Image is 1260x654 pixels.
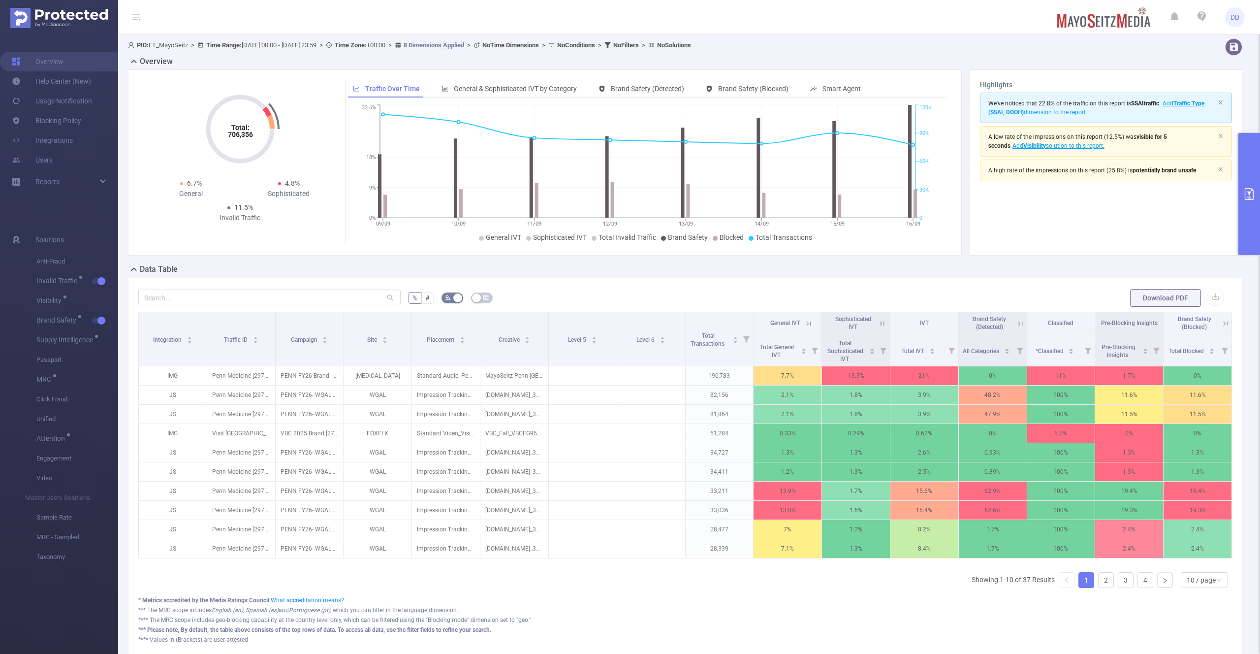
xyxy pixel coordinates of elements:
[890,386,958,404] p: 3.9%
[679,221,693,227] tspan: 13/09
[12,150,53,170] a: Users
[187,335,192,341] div: Sort
[568,336,588,343] span: Level 5
[1138,573,1153,588] a: 4
[1164,462,1231,481] p: 1.3%
[1209,347,1214,350] i: icon: caret-up
[1130,289,1201,307] button: Download PDF
[36,527,118,547] span: MRC - Sampled
[36,468,118,488] span: Video
[533,233,587,241] span: Sophisticated IVT
[686,405,754,424] p: 81,864
[271,597,344,604] a: What accreditation means?
[929,350,935,353] i: icon: caret-down
[1027,405,1095,424] p: 100%
[1164,482,1231,500] p: 19.4%
[276,462,344,481] p: PENN FY26- WGAL Sponsorship [282075]
[385,41,395,49] span: >
[890,443,958,462] p: 2.6%
[835,316,871,330] span: Sophisticated IVT
[344,424,411,443] p: FOXFLX
[445,294,451,300] i: icon: bg-colors
[276,482,344,500] p: PENN FY26- WGAL Sponsorship [282075]
[980,80,1232,90] h3: Highlights
[890,482,958,500] p: 15.6%
[1048,320,1073,327] span: Classified
[207,366,275,385] p: Penn Medicine [29707]
[686,424,754,443] p: 51,284
[660,339,665,342] i: icon: caret-down
[207,405,275,424] p: Penn Medicine [29707]
[142,189,240,199] div: General
[959,386,1027,404] p: 48.2%
[1164,443,1231,462] p: 1.3%
[1005,347,1010,350] i: icon: caret-up
[376,221,390,227] tspan: 09/09
[1095,482,1163,500] p: 19.4%
[382,335,388,341] div: Sort
[1095,386,1163,404] p: 11.6%
[276,424,344,443] p: VBC 2025 Brand [276985]
[822,85,861,93] span: Smart Agent
[525,335,530,338] i: icon: caret-up
[827,340,863,362] span: Total Sophisticated IVT
[801,350,807,353] i: icon: caret-down
[890,424,958,443] p: 0.62%
[240,189,338,199] div: Sophisticated
[595,41,604,49] span: >
[1164,366,1231,385] p: 0%
[139,462,207,481] p: JS
[959,462,1027,481] p: 0.89%
[592,335,597,338] i: icon: caret-up
[1164,405,1231,424] p: 11.5%
[822,424,890,443] p: 0.29%
[527,221,541,227] tspan: 11/09
[739,312,753,366] i: Filter menu
[139,424,207,443] p: IMG
[36,508,118,527] span: Sample Rate
[1081,334,1095,366] i: Filter menu
[755,221,769,227] tspan: 14/09
[988,133,1167,149] span: (12.5%)
[207,386,275,404] p: Penn Medicine [29707]
[1209,350,1214,353] i: icon: caret-down
[344,405,411,424] p: WGAL
[207,443,275,462] p: Penn Medicine [29707]
[1098,572,1114,588] li: 2
[557,41,595,49] b: No Conditions
[1230,7,1239,27] span: DD
[188,41,197,49] span: >
[344,462,411,481] p: WGAL
[139,501,207,520] p: JS
[906,221,920,227] tspan: 16/09
[973,316,1006,330] span: Brand Safety (Detected)
[919,215,922,221] tspan: 0
[139,386,207,404] p: JS
[276,386,344,404] p: PENN FY26- WGAL Sponsorship [282075]
[1143,350,1148,353] i: icon: caret-down
[36,435,68,442] span: Attention
[206,41,242,49] b: Time Range:
[1095,443,1163,462] p: 1.3%
[1218,131,1224,141] button: icon: close
[639,41,648,49] span: >
[36,277,81,284] span: Invalid Traffic
[959,443,1027,462] p: 0.93%
[959,482,1027,500] p: 62.9%
[464,41,473,49] span: >
[1099,573,1113,588] a: 2
[459,335,465,341] div: Sort
[480,443,548,462] p: [DOMAIN_NAME]_320x50.jpg [5540989]
[1101,320,1158,327] span: Pre-Blocking Insights
[1102,344,1135,359] span: Pre-Blocking Insights
[822,386,890,404] p: 1.8%
[12,111,81,131] a: Blocking Policy
[919,130,929,136] tspan: 90K
[1131,100,1159,107] b: SSAI traffic
[382,335,388,338] i: icon: caret-up
[231,124,249,131] tspan: Total:
[1027,366,1095,385] p: 11%
[285,179,300,187] span: 4.8%
[963,348,1001,355] span: All Categories
[525,339,530,342] i: icon: caret-down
